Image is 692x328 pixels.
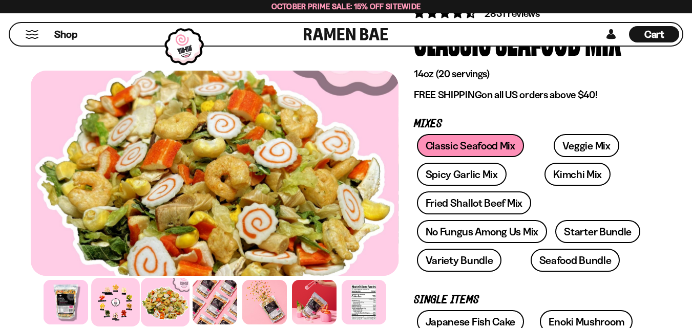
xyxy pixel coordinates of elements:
[554,134,619,157] a: Veggie Mix
[54,26,77,42] a: Shop
[414,20,491,59] div: Classic
[555,220,640,243] a: Starter Bundle
[271,2,421,11] span: October Prime Sale: 15% off Sitewide
[414,119,646,129] p: Mixes
[544,163,611,186] a: Kimchi Mix
[417,191,531,214] a: Fried Shallot Beef Mix
[414,68,646,80] p: 14oz (20 servings)
[54,28,77,41] span: Shop
[417,163,507,186] a: Spicy Garlic Mix
[629,23,679,46] div: Cart
[25,30,39,39] button: Mobile Menu Trigger
[414,295,646,305] p: Single Items
[644,28,664,40] span: Cart
[495,20,581,59] div: Seafood
[414,89,481,101] strong: FREE SHIPPING
[414,89,646,101] p: on all US orders above $40!
[417,249,502,272] a: Variety Bundle
[417,220,547,243] a: No Fungus Among Us Mix
[531,249,620,272] a: Seafood Bundle
[585,20,621,59] div: Mix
